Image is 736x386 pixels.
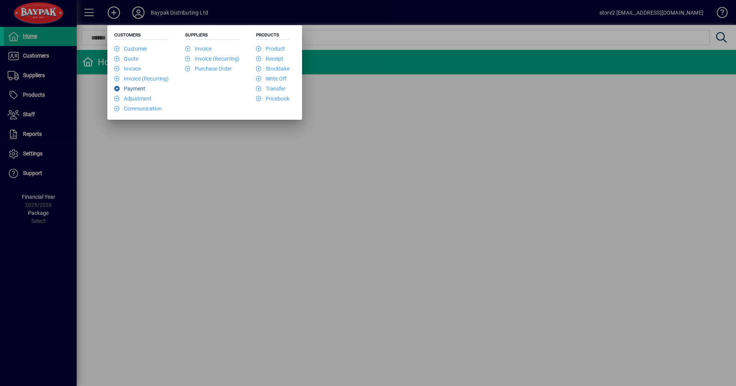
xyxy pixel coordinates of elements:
a: Quote [114,56,138,62]
a: Invoice [185,46,212,52]
a: Invoice (Recurring) [114,76,169,82]
a: Invoice (Recurring) [185,56,240,62]
a: Customer [114,46,147,52]
a: Write Off [256,76,287,82]
h5: Suppliers [185,32,240,40]
a: Payment [114,86,145,92]
a: Receipt [256,56,283,62]
h5: Customers [114,32,169,40]
a: Adjustment [114,96,151,102]
a: Communication [114,106,162,112]
a: Transfer [256,86,286,92]
a: Stocktake [256,66,289,72]
a: Product [256,46,285,52]
h5: Products [256,32,289,40]
a: Purchase Order [185,66,232,72]
a: Invoice [114,66,141,72]
a: Pricebook [256,96,289,102]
